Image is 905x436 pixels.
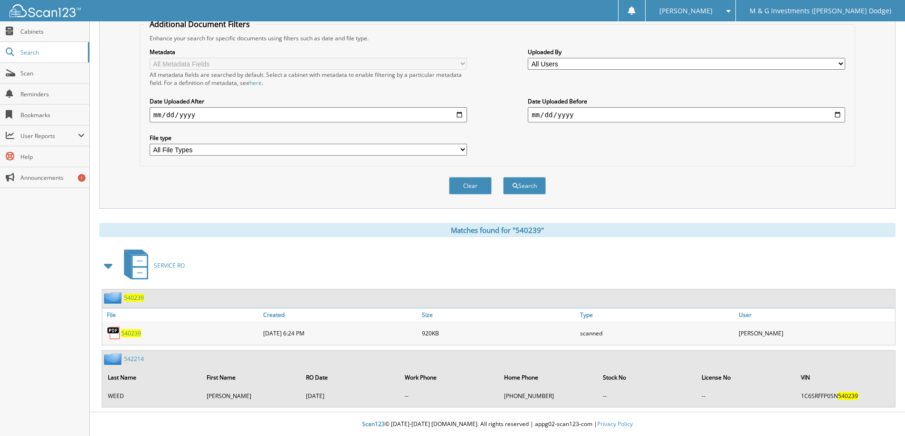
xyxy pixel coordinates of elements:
div: © [DATE]-[DATE] [DOMAIN_NAME]. All rights reserved | appg02-scan123-com | [90,413,905,436]
label: Date Uploaded Before [528,97,845,105]
a: SERVICE RO [118,247,185,284]
span: SERVICE RO [154,261,185,269]
a: Created [261,308,419,321]
span: Scan123 [362,420,385,428]
td: [PHONE_NUMBER] [499,388,597,404]
td: -- [598,388,696,404]
span: Cabinets [20,28,85,36]
label: Date Uploaded After [150,97,467,105]
a: Size [419,308,578,321]
div: All metadata fields are searched by default. Select a cabinet with metadata to enable filtering b... [150,71,467,87]
label: File type [150,134,467,142]
input: end [528,107,845,122]
a: Privacy Policy [597,420,633,428]
label: Uploaded By [528,48,845,56]
div: scanned [578,324,736,343]
th: RO Date [301,368,399,387]
th: Work Phone [400,368,498,387]
th: Last Name [103,368,201,387]
img: folder2.png [104,353,124,365]
th: Stock No [598,368,696,387]
th: Home Phone [499,368,597,387]
span: Help [20,153,85,161]
div: 920KB [419,324,578,343]
td: -- [400,388,498,404]
td: -- [697,388,795,404]
img: scan123-logo-white.svg [10,4,81,17]
th: VIN [796,368,894,387]
img: folder2.png [104,292,124,304]
td: [DATE] [301,388,399,404]
a: here [249,79,262,87]
button: Clear [449,177,492,195]
div: [DATE] 6:24 PM [261,324,419,343]
span: Bookmarks [20,111,85,119]
a: 540239 [124,294,144,302]
div: [PERSON_NAME] [736,324,895,343]
span: M & G Investments ([PERSON_NAME] Dodge) [750,8,891,14]
legend: Additional Document Filters [145,19,255,29]
a: 542214 [124,355,144,363]
div: Enhance your search for specific documents using filters such as date and file type. [145,34,850,42]
span: User Reports [20,132,78,140]
div: 1 [78,174,86,182]
span: Search [20,48,83,56]
a: User [736,308,895,321]
td: 1C6SRFFP0SN [796,388,894,404]
button: Search [503,177,546,195]
iframe: Chat Widget [857,390,905,436]
a: 540239 [121,329,141,337]
span: 540239 [838,392,858,400]
span: [PERSON_NAME] [659,8,713,14]
label: Metadata [150,48,467,56]
td: WEED [103,388,201,404]
td: [PERSON_NAME] [202,388,300,404]
span: Reminders [20,90,85,98]
a: Type [578,308,736,321]
img: PDF.png [107,326,121,340]
input: start [150,107,467,122]
th: License No [697,368,795,387]
span: Announcements [20,174,85,182]
a: File [102,308,261,321]
span: Scan [20,69,85,77]
div: Matches found for "540239" [99,223,895,237]
th: First Name [202,368,300,387]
